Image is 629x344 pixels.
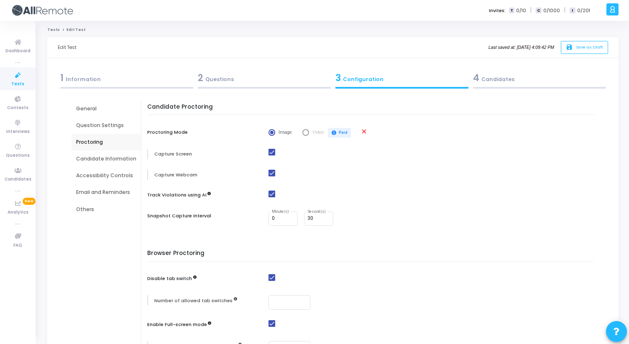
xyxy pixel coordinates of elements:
span: 0/201 [577,7,590,14]
span: 4 [473,71,479,84]
span: Tests [11,81,24,88]
span: 0/10 [516,7,526,14]
mat-icon: close [361,128,368,135]
span: Video [312,128,351,138]
div: Information [60,71,193,85]
div: Others [76,206,136,213]
h5: Candidate Proctoring [147,104,598,115]
a: Tests [47,27,60,32]
div: Edit Test [58,37,77,58]
span: C [536,8,541,14]
label: Capture Screen [154,150,192,158]
label: Capture Webcam [154,171,197,178]
span: I [570,8,575,14]
span: 1 [60,71,64,84]
label: Disable tab switch [147,275,192,282]
button: saveSave as Draft [561,41,608,54]
span: Dashboard [5,48,31,55]
a: 3Configuration [333,69,470,91]
span: 2 [198,71,203,84]
span: Image [279,130,292,135]
span: 0/1000 [543,7,560,14]
span: Paid [328,128,351,138]
label: Proctoring Mode [147,129,188,136]
mat-icon: paid [331,130,337,135]
span: Interviews [6,128,30,135]
div: Candidates [473,71,606,85]
span: New [23,198,36,205]
a: 2Questions [195,69,333,91]
span: Edit Test [66,27,85,32]
label: Invites: [489,7,506,14]
div: Accessibility Controls [76,172,136,179]
span: T [509,8,514,14]
div: Candidate Information [76,155,136,163]
span: Contests [7,104,28,112]
span: Save as Draft [576,44,603,50]
label: Enable Full-screen mode [147,321,211,328]
nav: breadcrumb [47,27,619,33]
i: save [566,44,575,51]
i: Last saved at: [DATE] 4:09:42 PM [488,45,554,50]
div: Question Settings [76,122,136,129]
span: Candidates [5,176,31,183]
img: logo [10,2,73,19]
label: Track Violations using AI [147,191,211,199]
mat-radio-group: Select confirmation [268,128,352,138]
a: 1Information [58,69,195,91]
div: Email and Reminders [76,189,136,196]
a: 4Candidates [470,69,608,91]
div: Proctoring [76,138,136,146]
span: | [564,6,565,15]
span: 3 [335,71,341,84]
span: Analytics [8,209,28,216]
label: Number of allowed tab switches [154,297,233,304]
h5: Browser Proctoring [147,250,598,262]
div: Questions [198,71,331,85]
div: Configuration [335,71,468,85]
div: General [76,105,136,112]
span: | [530,6,532,15]
label: Snapshot Capture Interval [147,212,211,219]
span: Questions [6,152,30,159]
span: FAQ [13,242,22,249]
